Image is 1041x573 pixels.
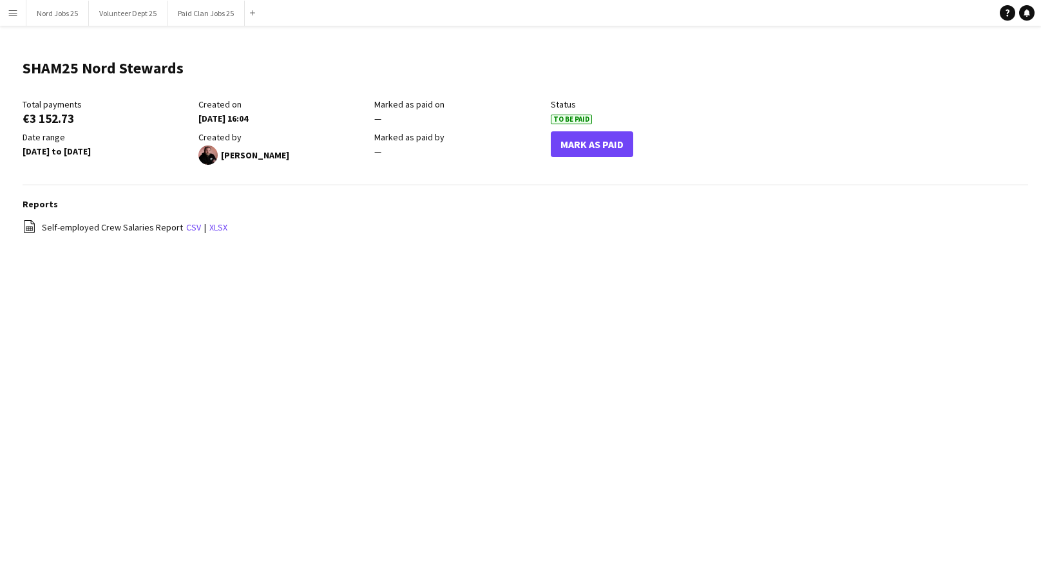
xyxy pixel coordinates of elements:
[209,221,227,233] a: xlsx
[198,146,368,165] div: [PERSON_NAME]
[374,131,544,143] div: Marked as paid by
[374,113,381,124] span: —
[23,59,184,78] h1: SHAM25 Nord Stewards
[551,115,592,124] span: To Be Paid
[89,1,167,26] button: Volunteer Dept 25
[23,113,192,124] div: €3 152.73
[374,99,544,110] div: Marked as paid on
[23,99,192,110] div: Total payments
[198,113,368,124] div: [DATE] 16:04
[23,131,192,143] div: Date range
[23,220,1028,236] div: |
[26,1,89,26] button: Nord Jobs 25
[374,146,381,157] span: —
[198,131,368,143] div: Created by
[167,1,245,26] button: Paid Clan Jobs 25
[23,198,1028,210] h3: Reports
[42,221,183,233] span: Self-employed Crew Salaries Report
[23,146,192,157] div: [DATE] to [DATE]
[198,99,368,110] div: Created on
[551,131,633,157] button: Mark As Paid
[186,221,201,233] a: csv
[551,99,720,110] div: Status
